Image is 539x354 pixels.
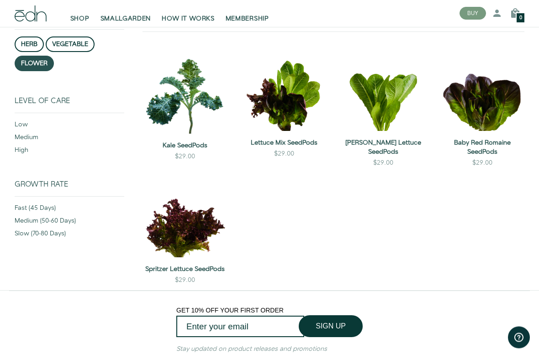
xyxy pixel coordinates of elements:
img: Bibb Lettuce SeedPods [341,47,425,131]
div: high [15,146,124,159]
div: Level of Care [15,97,124,113]
span: GET 10% OFF YOUR FIRST ORDER [176,307,284,314]
a: Lettuce Mix SeedPods [242,139,326,148]
a: SMALLGARDEN [95,4,157,24]
img: Kale SeedPods [143,47,227,134]
div: low [15,120,124,133]
div: fast (45 days) [15,204,124,217]
span: SMALLGARDEN [100,15,151,24]
a: Kale SeedPods [143,141,227,151]
iframe: Apre un widget che permette di trovare ulteriori informazioni [508,327,530,349]
button: vegetable [46,37,95,52]
span: HOW IT WORKS [162,15,214,24]
div: $29.00 [274,150,294,159]
div: $29.00 [472,159,492,168]
a: Spritzer Lettuce SeedPods [143,265,227,274]
a: SHOP [65,4,95,24]
a: [PERSON_NAME] Lettuce SeedPods [341,139,425,157]
span: MEMBERSHIP [226,15,269,24]
div: medium (50-60 days) [15,217,124,229]
div: slow (70-80 days) [15,229,124,242]
button: SIGN UP [299,316,363,338]
a: MEMBERSHIP [220,4,275,24]
img: Lettuce Mix SeedPods [242,47,326,131]
input: Enter your email [176,316,304,338]
button: herb [15,37,44,52]
img: Spritzer Lettuce SeedPods [143,173,227,258]
span: 0 [519,16,522,21]
div: $29.00 [373,159,393,168]
div: Growth Rate [15,181,124,197]
button: flower [15,56,54,72]
button: BUY [460,7,486,20]
img: Baby Red Romaine SeedPods [440,47,524,131]
em: Stay updated on product releases and promotions [176,345,327,354]
div: medium [15,133,124,146]
div: $29.00 [175,276,195,285]
span: SHOP [70,15,90,24]
a: HOW IT WORKS [156,4,220,24]
div: $29.00 [175,152,195,161]
a: Baby Red Romaine SeedPods [440,139,524,157]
